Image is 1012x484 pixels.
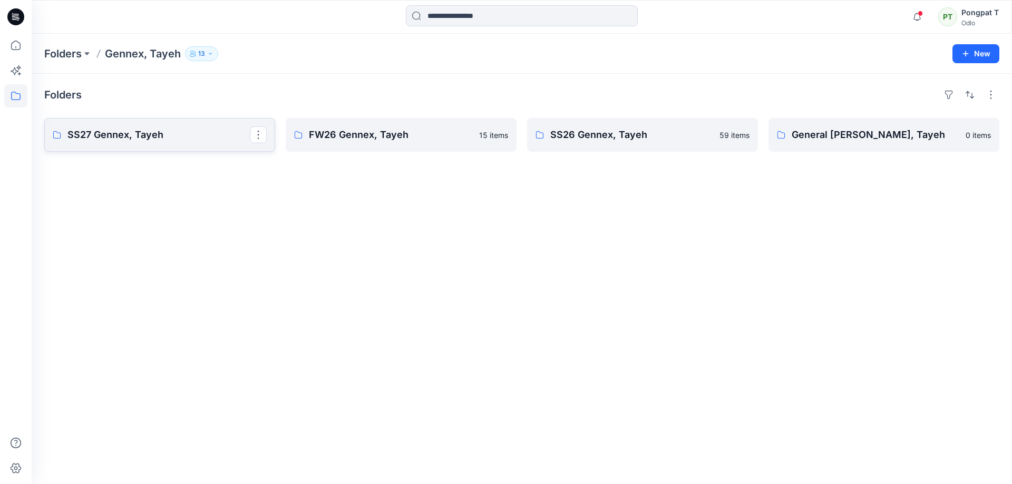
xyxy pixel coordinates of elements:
[185,46,218,61] button: 13
[309,127,473,142] p: FW26 Gennex, Tayeh
[966,130,991,141] p: 0 items
[67,127,250,142] p: SS27 Gennex, Tayeh
[768,118,999,152] a: General [PERSON_NAME], Tayeh0 items
[719,130,750,141] p: 59 items
[527,118,758,152] a: SS26 Gennex, Tayeh59 items
[286,118,517,152] a: FW26 Gennex, Tayeh15 items
[105,46,181,61] p: Gennex, Tayeh
[44,118,275,152] a: SS27 Gennex, Tayeh
[198,48,205,60] p: 13
[792,127,959,142] p: General [PERSON_NAME], Tayeh
[550,127,713,142] p: SS26 Gennex, Tayeh
[961,6,999,19] div: Pongpat T
[479,130,508,141] p: 15 items
[952,44,999,63] button: New
[44,88,82,101] h4: Folders
[961,19,999,27] div: Odlo
[44,46,82,61] a: Folders
[938,7,957,26] div: PT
